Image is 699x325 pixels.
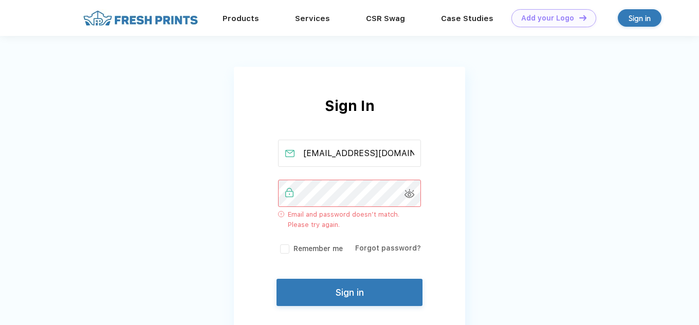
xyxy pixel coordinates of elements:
[629,12,651,24] div: Sign in
[521,14,574,23] div: Add your Logo
[579,15,586,21] img: DT
[278,211,284,217] img: error_icon_desktop.svg
[223,14,259,23] a: Products
[285,150,295,157] img: email_active.svg
[278,243,343,254] label: Remember me
[80,9,201,27] img: fo%20logo%202.webp
[288,209,421,230] span: Email and password doesn’t match. Please try again.
[618,9,661,27] a: Sign in
[285,188,293,197] img: password_active.svg
[404,189,415,198] img: show_password.svg
[278,140,421,167] input: Email
[355,244,421,252] a: Forgot password?
[277,279,422,306] button: Sign in
[234,95,465,140] div: Sign In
